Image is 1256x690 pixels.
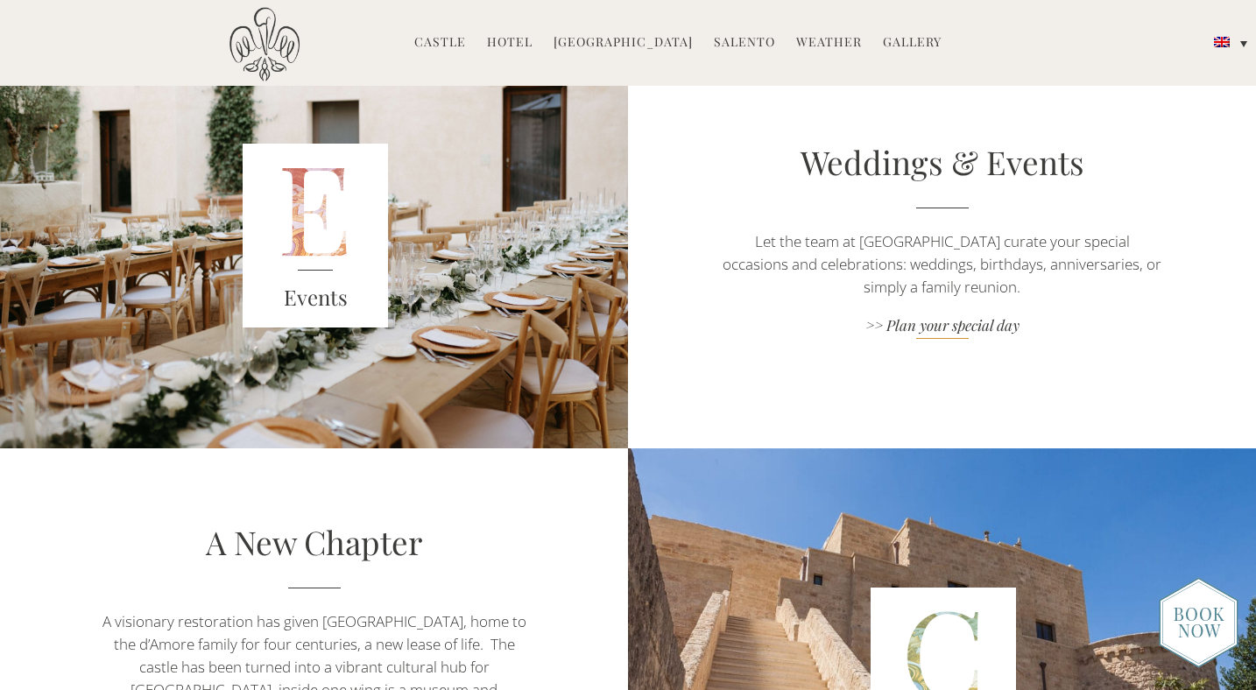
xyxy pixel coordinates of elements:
[723,230,1162,299] p: Let the team at [GEOGRAPHIC_DATA] curate your special occasions and celebrations: weddings, birth...
[554,33,693,53] a: [GEOGRAPHIC_DATA]
[487,33,533,53] a: Hotel
[883,33,942,53] a: Gallery
[243,282,388,313] h3: Events
[206,520,422,563] a: A New Chapter
[714,33,775,53] a: Salento
[723,315,1162,339] a: >> Plan your special day
[796,33,862,53] a: Weather
[243,144,388,327] img: E_red.png
[1159,577,1238,668] img: new-booknow.png
[229,7,300,81] img: Castello di Ugento
[1214,37,1230,47] img: English
[414,33,466,53] a: Castle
